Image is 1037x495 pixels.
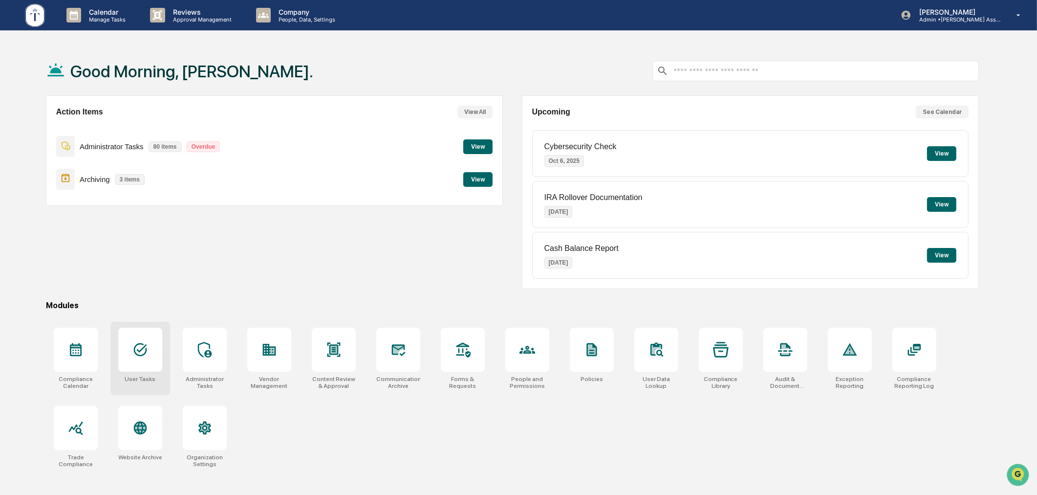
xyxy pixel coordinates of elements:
h1: Good Morning, [PERSON_NAME]. [70,62,313,81]
div: User Tasks [125,376,155,382]
div: Organization Settings [183,454,227,468]
button: View All [457,106,493,118]
div: Content Review & Approval [312,376,356,389]
iframe: Open customer support [1006,463,1032,489]
p: Company [271,8,340,16]
div: Exception Reporting [828,376,872,389]
button: See all [151,107,178,118]
div: Website Archive [118,454,162,461]
div: Past conversations [10,109,65,116]
span: [DATE] [86,133,107,141]
button: View [927,248,956,263]
div: Audit & Document Logs [763,376,807,389]
div: Policies [581,376,603,382]
button: View [927,197,956,212]
a: 🖐️Preclearance [6,170,67,187]
a: View [463,141,493,151]
button: Start new chat [166,78,178,90]
span: Data Lookup [20,192,62,202]
div: Compliance Library [699,376,743,389]
a: 🗄️Attestations [67,170,125,187]
span: • [81,133,85,141]
div: Forms & Requests [441,376,485,389]
p: [PERSON_NAME] [911,8,1002,16]
p: [DATE] [544,257,573,269]
p: Oct 6, 2025 [544,155,584,167]
p: [DATE] [544,206,573,218]
button: View [463,139,493,154]
p: Calendar [81,8,130,16]
div: People and Permissions [505,376,549,389]
span: Preclearance [20,174,63,183]
button: See Calendar [916,106,969,118]
img: 1746055101610-c473b297-6a78-478c-a979-82029cc54cd1 [20,134,27,141]
div: Administrator Tasks [183,376,227,389]
h2: Action Items [56,108,103,116]
img: 1746055101610-c473b297-6a78-478c-a979-82029cc54cd1 [10,75,27,92]
div: User Data Lookup [634,376,678,389]
img: logo [23,2,47,29]
span: Pylon [97,216,118,224]
p: Reviews [165,8,237,16]
div: Compliance Reporting Log [892,376,936,389]
p: Manage Tasks [81,16,130,23]
img: Cameron Burns [10,124,25,139]
div: 🖐️ [10,175,18,182]
p: 3 items [115,174,145,185]
p: Approval Management [165,16,237,23]
div: Modules [46,301,979,310]
div: Vendor Management [247,376,291,389]
a: Powered byPylon [69,216,118,224]
div: Trade Compliance [54,454,98,468]
p: Admin • [PERSON_NAME] Asset Management LLC [911,16,1002,23]
div: Communications Archive [376,376,420,389]
div: 🗄️ [71,175,79,182]
button: View [927,146,956,161]
a: 🔎Data Lookup [6,188,65,206]
a: View [463,174,493,183]
span: Attestations [81,174,121,183]
p: 80 items [149,141,182,152]
button: View [463,172,493,187]
div: Start new chat [33,75,160,85]
p: How can we help? [10,21,178,36]
p: Cybersecurity Check [544,142,617,151]
h2: Upcoming [532,108,570,116]
p: Cash Balance Report [544,244,619,253]
div: We're available if you need us! [33,85,124,92]
div: Compliance Calendar [54,376,98,389]
p: Administrator Tasks [80,142,144,151]
span: [PERSON_NAME] [30,133,79,141]
p: IRA Rollover Documentation [544,193,643,202]
p: Archiving [80,175,110,183]
p: People, Data, Settings [271,16,340,23]
p: Overdue [187,141,220,152]
div: 🔎 [10,193,18,201]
